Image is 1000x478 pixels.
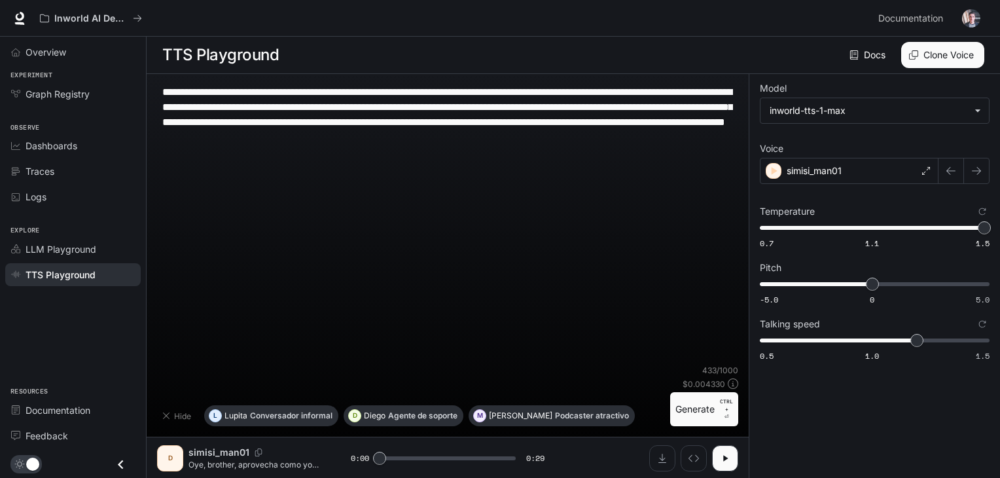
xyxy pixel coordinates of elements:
[388,412,457,420] p: Agente de soporte
[26,429,68,443] span: Feedback
[760,207,815,216] p: Temperature
[26,268,96,282] span: TTS Playground
[54,13,128,24] p: Inworld AI Demos
[878,10,943,27] span: Documentation
[760,320,820,329] p: Talking speed
[720,397,733,413] p: CTRL +
[469,405,635,426] button: M[PERSON_NAME]Podcaster atractivo
[962,9,980,28] img: User avatar
[26,456,39,471] span: Dark mode toggle
[760,294,778,305] span: -5.0
[34,5,148,31] button: All workspaces
[26,45,66,59] span: Overview
[5,185,141,208] a: Logs
[474,405,486,426] div: M
[106,451,135,478] button: Close drawer
[489,412,552,420] p: [PERSON_NAME]
[787,164,842,177] p: simisi_man01
[865,350,879,361] span: 1.0
[160,448,181,469] div: D
[209,405,221,426] div: L
[188,459,319,470] p: Oye, brother, aprovecha como yo y pídete este kit completo por menos de veinte dólares! Te enseña...
[683,378,725,390] p: $ 0.004330
[760,350,774,361] span: 0.5
[865,238,879,249] span: 1.1
[975,317,990,331] button: Reset to default
[250,412,332,420] p: Conversador informal
[26,139,77,153] span: Dashboards
[901,42,984,68] button: Clone Voice
[5,399,141,422] a: Documentation
[975,204,990,219] button: Reset to default
[249,449,268,456] button: Copy Voice ID
[5,83,141,105] a: Graph Registry
[349,405,361,426] div: D
[720,397,733,421] p: ⏎
[5,424,141,447] a: Feedback
[526,452,545,465] span: 0:29
[976,238,990,249] span: 1.5
[681,445,707,471] button: Inspect
[5,160,141,183] a: Traces
[188,446,249,459] p: simisi_man01
[5,41,141,64] a: Overview
[760,263,781,272] p: Pitch
[760,238,774,249] span: 0.7
[162,42,279,68] h1: TTS Playground
[760,144,783,153] p: Voice
[702,365,738,376] p: 433 / 1000
[770,104,968,117] div: inworld-tts-1-max
[649,445,675,471] button: Download audio
[364,412,385,420] p: Diego
[344,405,463,426] button: DDiegoAgente de soporte
[870,294,874,305] span: 0
[204,405,338,426] button: LLupitaConversador informal
[976,294,990,305] span: 5.0
[760,98,989,123] div: inworld-tts-1-max
[157,405,199,426] button: Hide
[26,164,54,178] span: Traces
[958,5,984,31] button: User avatar
[555,412,629,420] p: Podcaster atractivo
[873,5,953,31] a: Documentation
[26,403,90,417] span: Documentation
[5,134,141,157] a: Dashboards
[5,238,141,261] a: LLM Playground
[26,87,90,101] span: Graph Registry
[351,452,369,465] span: 0:00
[976,350,990,361] span: 1.5
[5,263,141,286] a: TTS Playground
[26,190,46,204] span: Logs
[760,84,787,93] p: Model
[224,412,247,420] p: Lupita
[26,242,96,256] span: LLM Playground
[670,392,738,426] button: GenerateCTRL +⏎
[847,42,891,68] a: Docs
